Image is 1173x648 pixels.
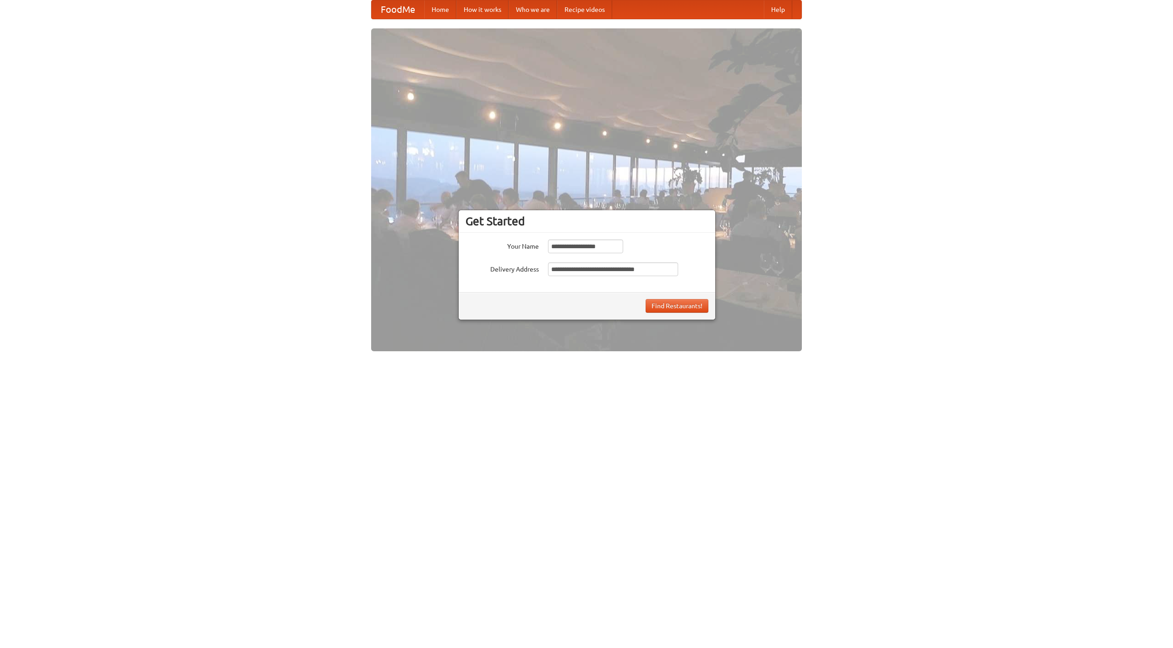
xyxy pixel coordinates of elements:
label: Your Name [466,240,539,251]
a: Who we are [509,0,557,19]
a: How it works [456,0,509,19]
a: FoodMe [372,0,424,19]
button: Find Restaurants! [646,299,708,313]
a: Help [764,0,792,19]
a: Home [424,0,456,19]
label: Delivery Address [466,262,539,274]
h3: Get Started [466,214,708,228]
a: Recipe videos [557,0,612,19]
